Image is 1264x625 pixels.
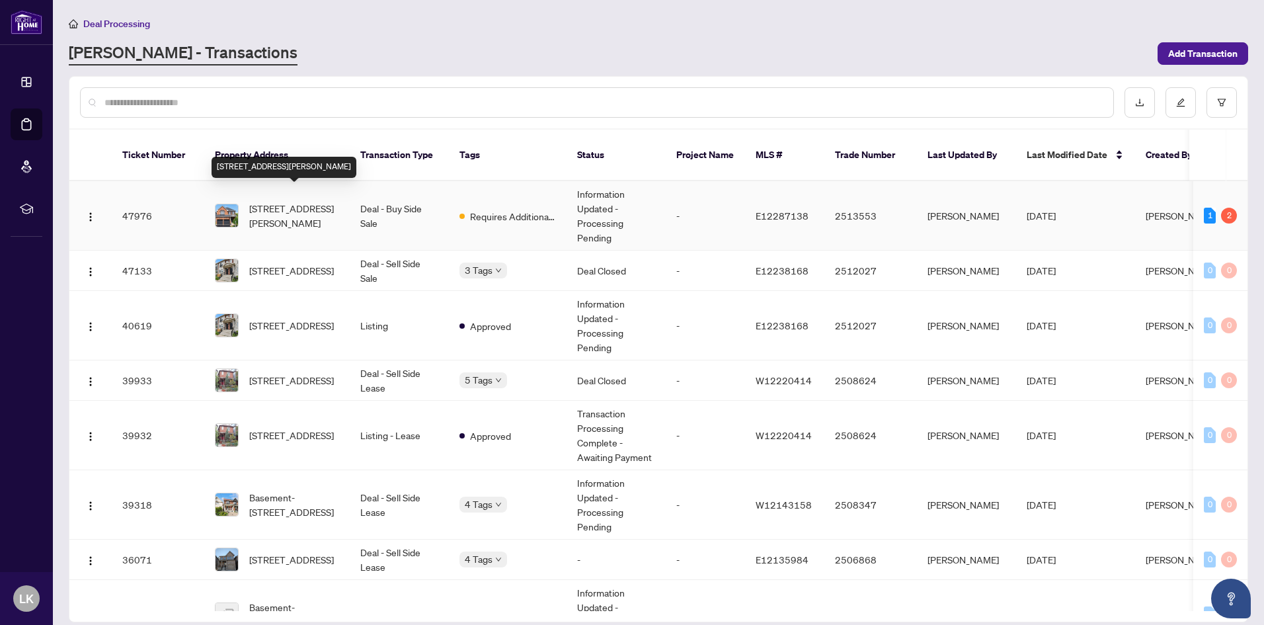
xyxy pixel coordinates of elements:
[350,540,449,580] td: Deal - Sell Side Lease
[112,540,204,580] td: 36071
[756,374,812,386] span: W12220414
[85,212,96,222] img: Logo
[567,540,666,580] td: -
[216,314,238,337] img: thumbnail-img
[350,291,449,360] td: Listing
[1146,265,1217,276] span: [PERSON_NAME]
[756,210,809,222] span: E12287138
[1027,319,1056,331] span: [DATE]
[350,130,449,181] th: Transaction Type
[449,130,567,181] th: Tags
[917,251,1016,291] td: [PERSON_NAME]
[1146,554,1217,565] span: [PERSON_NAME]
[567,291,666,360] td: Information Updated - Processing Pending
[470,429,511,443] span: Approved
[756,319,809,331] span: E12238168
[1168,43,1238,64] span: Add Transaction
[470,319,511,333] span: Approved
[1146,608,1217,620] span: [PERSON_NAME]
[216,259,238,282] img: thumbnail-img
[112,251,204,291] td: 47133
[112,401,204,470] td: 39932
[495,556,502,563] span: down
[495,377,502,384] span: down
[1027,429,1056,441] span: [DATE]
[1027,608,1056,620] span: [DATE]
[567,470,666,540] td: Information Updated - Processing Pending
[112,360,204,401] td: 39933
[80,604,101,625] button: Logo
[204,130,350,181] th: Property Address
[567,181,666,251] td: Information Updated - Processing Pending
[465,263,493,278] span: 3 Tags
[212,157,356,178] div: [STREET_ADDRESS][PERSON_NAME]
[1135,130,1214,181] th: Created By
[824,360,917,401] td: 2508624
[85,431,96,442] img: Logo
[1146,429,1217,441] span: [PERSON_NAME]
[1221,552,1237,567] div: 0
[917,181,1016,251] td: [PERSON_NAME]
[85,610,96,621] img: Logo
[80,549,101,570] button: Logo
[756,265,809,276] span: E12238168
[1135,98,1144,107] span: download
[1204,427,1216,443] div: 0
[11,10,42,34] img: logo
[824,401,917,470] td: 2508624
[1027,147,1107,162] span: Last Modified Date
[756,499,812,511] span: W12143158
[80,260,101,281] button: Logo
[824,540,917,580] td: 2506868
[112,291,204,360] td: 40619
[249,318,334,333] span: [STREET_ADDRESS]
[85,321,96,332] img: Logo
[1146,210,1217,222] span: [PERSON_NAME]
[824,181,917,251] td: 2513553
[917,540,1016,580] td: [PERSON_NAME]
[495,267,502,274] span: down
[1217,98,1226,107] span: filter
[1221,263,1237,278] div: 0
[1027,210,1056,222] span: [DATE]
[1211,579,1251,618] button: Open asap
[216,369,238,392] img: thumbnail-img
[567,251,666,291] td: Deal Closed
[350,181,449,251] td: Deal - Buy Side Sale
[85,556,96,566] img: Logo
[666,130,745,181] th: Project Name
[112,130,204,181] th: Ticket Number
[1146,319,1217,331] span: [PERSON_NAME]
[666,181,745,251] td: -
[917,360,1016,401] td: [PERSON_NAME]
[350,401,449,470] td: Listing - Lease
[824,251,917,291] td: 2512027
[567,130,666,181] th: Status
[80,370,101,391] button: Logo
[1221,317,1237,333] div: 0
[249,373,334,388] span: [STREET_ADDRESS]
[69,42,297,65] a: [PERSON_NAME] - Transactions
[567,401,666,470] td: Transaction Processing Complete - Awaiting Payment
[1221,427,1237,443] div: 0
[1204,606,1216,622] div: 0
[1204,263,1216,278] div: 0
[85,376,96,387] img: Logo
[1221,208,1237,224] div: 2
[756,429,812,441] span: W12220414
[465,497,493,512] span: 4 Tags
[80,425,101,446] button: Logo
[666,360,745,401] td: -
[1204,317,1216,333] div: 0
[249,263,334,278] span: [STREET_ADDRESS]
[917,470,1016,540] td: [PERSON_NAME]
[824,130,917,181] th: Trade Number
[1165,87,1196,118] button: edit
[1204,372,1216,388] div: 0
[756,554,809,565] span: E12135984
[112,181,204,251] td: 47976
[216,548,238,571] img: thumbnail-img
[824,291,917,360] td: 2512027
[85,501,96,511] img: Logo
[216,204,238,227] img: thumbnail-img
